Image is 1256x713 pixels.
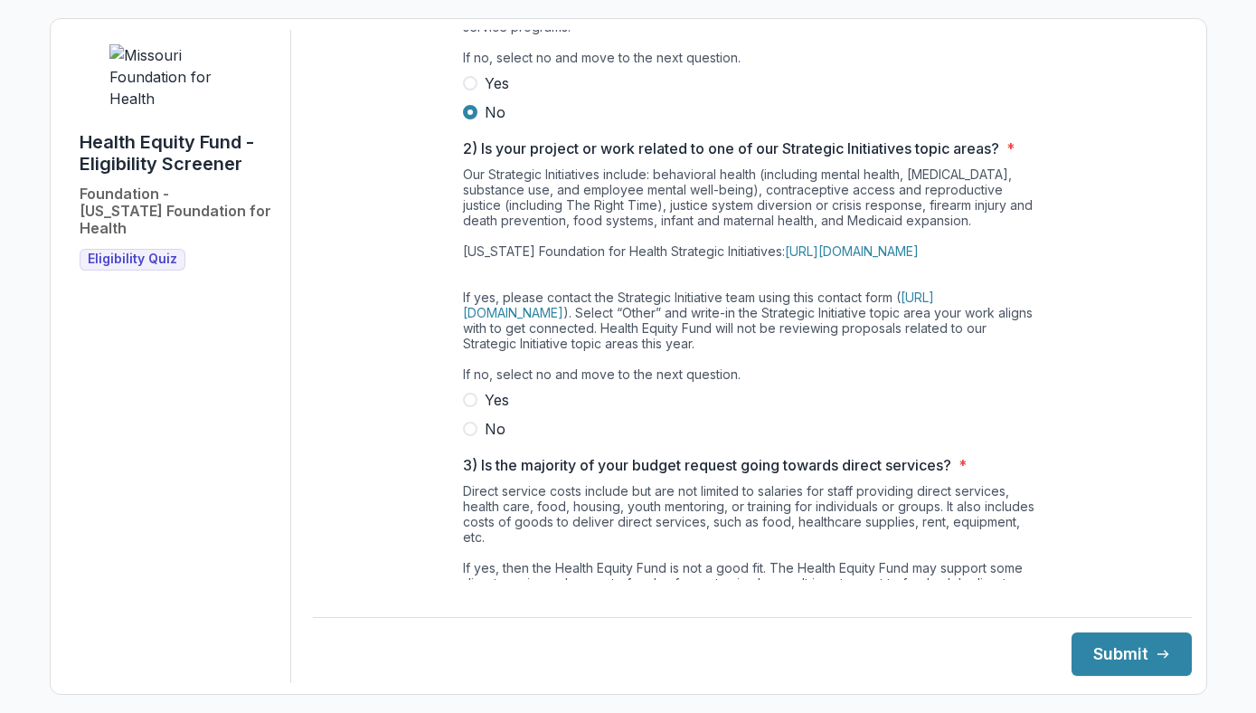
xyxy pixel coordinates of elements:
[109,44,245,109] img: Missouri Foundation for Health
[1072,632,1192,676] button: Submit
[88,252,177,267] span: Eligibility Quiz
[785,243,919,259] a: [URL][DOMAIN_NAME]
[80,131,276,175] h1: Health Equity Fund - Eligibility Screener
[463,483,1042,644] div: Direct service costs include but are not limited to salaries for staff providing direct services,...
[463,4,1042,72] div: If yes, the Health Equity Fund is not intended to replace lost or lapsed federal funding for dire...
[485,389,509,411] span: Yes
[80,185,276,238] h2: Foundation - [US_STATE] Foundation for Health
[463,166,1042,389] div: Our Strategic Initiatives include: behavioral health (including mental health, [MEDICAL_DATA], su...
[485,72,509,94] span: Yes
[485,418,505,440] span: No
[463,290,934,320] a: [URL][DOMAIN_NAME]
[485,101,505,123] span: No
[463,454,951,476] p: 3) Is the majority of your budget request going towards direct services?
[463,138,999,159] p: 2) Is your project or work related to one of our Strategic Initiatives topic areas?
